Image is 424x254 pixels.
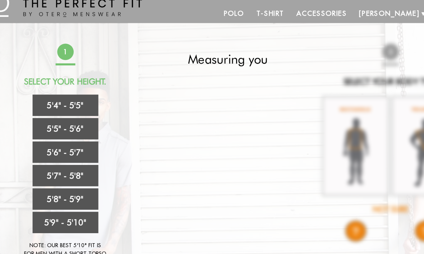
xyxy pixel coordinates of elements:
[41,196,99,215] a: 5'9" - 5'10"
[267,14,321,31] a: Accessories
[41,176,99,194] a: 5'8" - 5'9"
[411,18,419,26] img: shopping-bag-icon.png
[231,14,266,31] a: T-Shirt
[41,114,99,133] a: 5'5" - 5'6"
[41,135,99,153] a: 5'6" - 5'7"
[34,222,106,243] div: Note: Our best 5'10" fit is for men with a short torso and long legs
[41,94,99,112] a: 5'4" - 5'5"
[151,56,273,69] h2: Measuring you
[63,49,77,64] span: 1
[203,14,232,31] a: Polo
[392,225,418,248] inbox-online-store-chat: Shopify online store chat
[41,155,99,174] a: 5'7" - 5'8"
[5,6,137,26] img: The Perfect Fit - by Otero Menswear - Logo
[396,18,404,26] img: user-account-icon.png
[321,14,385,31] a: [PERSON_NAME]
[9,78,131,87] h2: Select Your Height.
